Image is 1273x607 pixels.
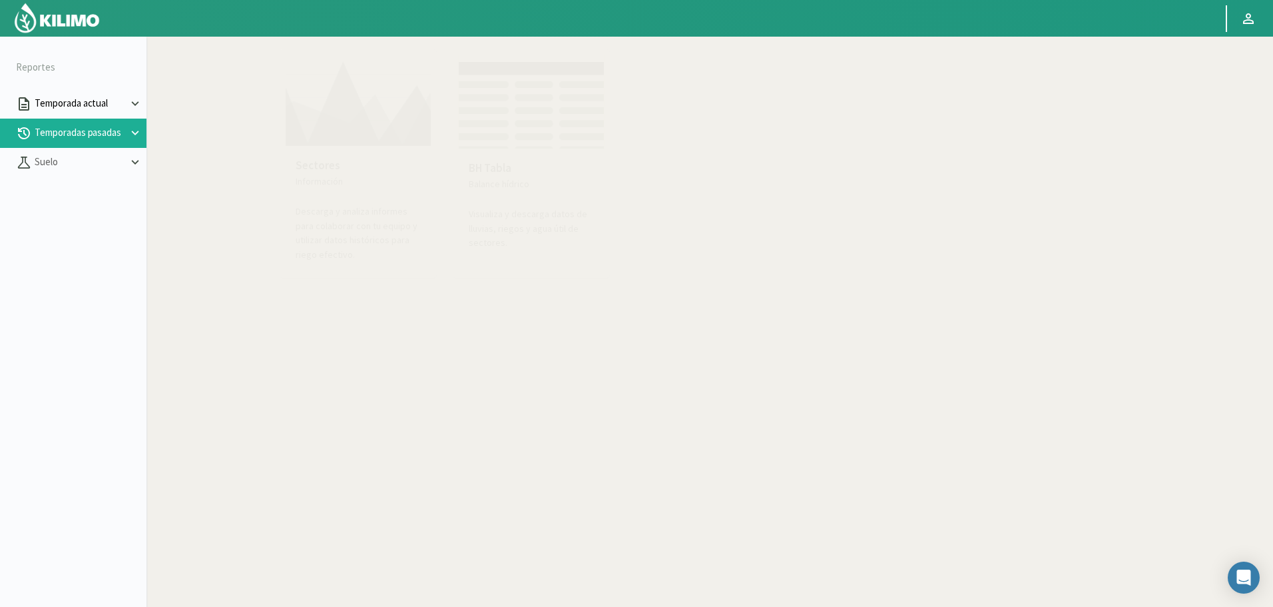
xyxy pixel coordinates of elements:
[32,96,128,111] p: Temporada actual
[280,49,437,278] kil-reports-card: past-seasons-summary.PLOTS
[469,177,594,191] p: Balance hídrico
[296,175,421,189] p: Información
[469,160,594,177] p: BH Tabla
[32,125,128,141] p: Temporadas pasadas
[32,155,128,170] p: Suelo
[1228,562,1260,594] div: Open Intercom Messenger
[453,49,610,278] kil-reports-card: past-seasons-summary.SECOND_CARD.TITLE
[458,55,605,149] img: card thumbnail
[13,2,101,34] img: Kilimo
[296,205,421,262] p: Descarga y analiza informes para colaborar con tu equipo y utilizar datos históricos para riego e...
[296,157,421,175] p: Sectores
[285,55,431,147] img: card thumbnail
[469,207,594,250] p: Visualiza y descarga datos de lluvias, riegos y agua útil de sectores.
